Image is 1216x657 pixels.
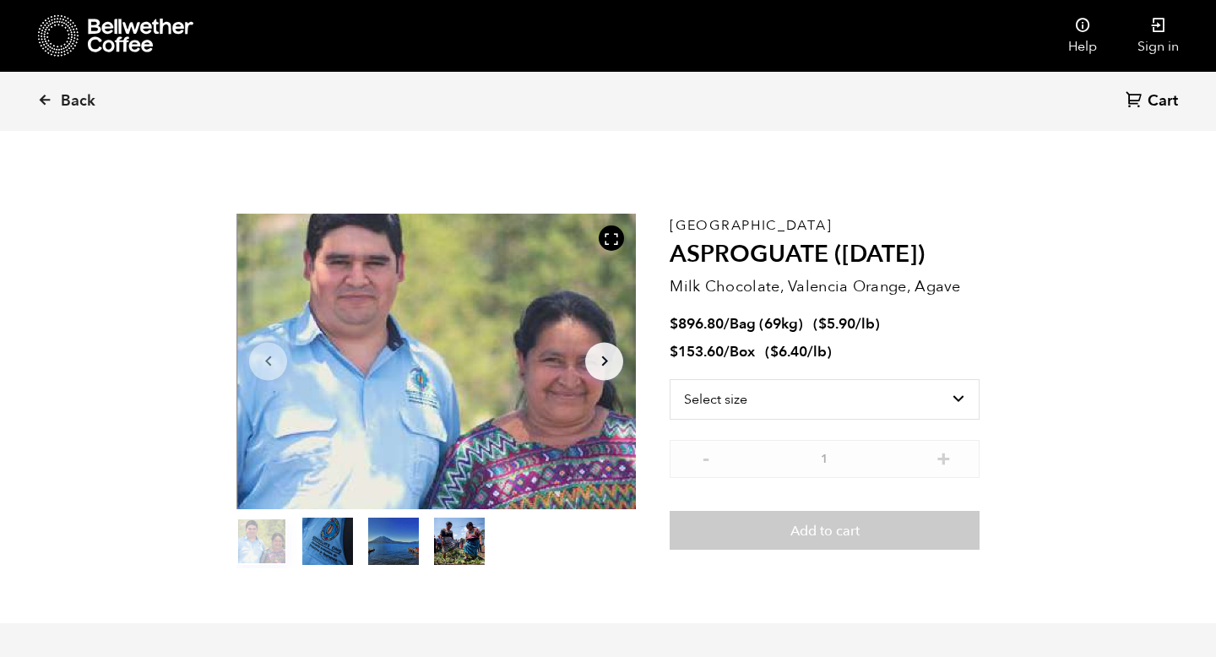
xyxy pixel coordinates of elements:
bdi: 896.80 [670,314,724,334]
span: /lb [807,342,827,361]
span: Cart [1148,91,1178,111]
span: / [724,314,730,334]
bdi: 153.60 [670,342,724,361]
span: / [724,342,730,361]
span: $ [670,314,678,334]
span: /lb [855,314,875,334]
button: - [695,448,716,465]
span: $ [670,342,678,361]
h2: ASPROGUATE ([DATE]) [670,241,980,269]
bdi: 6.40 [770,342,807,361]
a: Cart [1126,90,1182,113]
p: Milk Chocolate, Valencia Orange, Agave [670,275,980,298]
span: Back [61,91,95,111]
span: Box [730,342,755,361]
span: $ [818,314,827,334]
button: + [933,448,954,465]
span: ( ) [813,314,880,334]
span: $ [770,342,779,361]
span: Bag (69kg) [730,314,803,334]
span: ( ) [765,342,832,361]
button: Add to cart [670,511,980,550]
bdi: 5.90 [818,314,855,334]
